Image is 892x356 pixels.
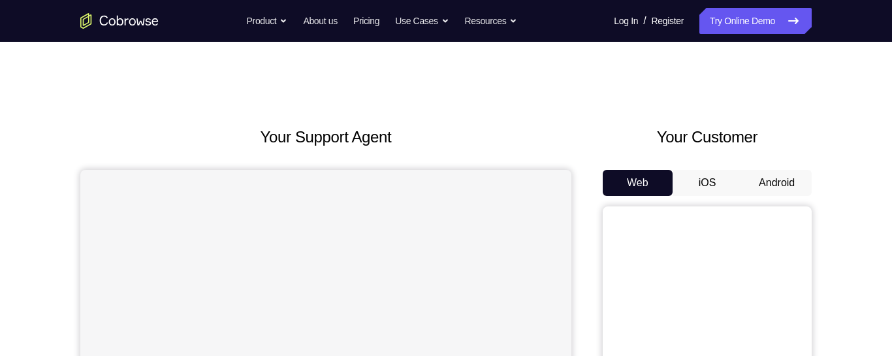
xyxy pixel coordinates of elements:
button: Web [603,170,673,196]
a: Pricing [353,8,379,34]
h2: Your Customer [603,125,812,149]
a: Go to the home page [80,13,159,29]
a: About us [303,8,337,34]
button: iOS [673,170,742,196]
button: Resources [465,8,518,34]
a: Try Online Demo [699,8,812,34]
button: Android [742,170,812,196]
span: / [643,13,646,29]
button: Product [247,8,288,34]
button: Use Cases [395,8,449,34]
a: Register [652,8,684,34]
h2: Your Support Agent [80,125,571,149]
a: Log In [614,8,638,34]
